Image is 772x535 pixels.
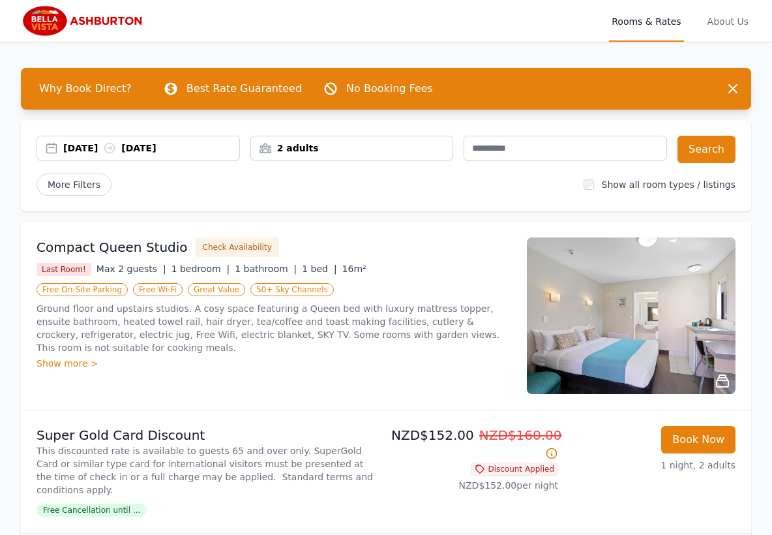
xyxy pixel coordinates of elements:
button: Check Availability [196,237,279,257]
div: [DATE] [DATE] [63,142,239,155]
p: NZD$152.00 [391,426,558,463]
span: NZD$160.00 [479,427,562,443]
span: More Filters [37,174,111,196]
p: NZD$152.00 per night [391,479,558,492]
span: Why Book Direct? [29,76,142,102]
span: 50+ Sky Channels [250,283,334,296]
span: 16m² [342,264,366,274]
span: Free Wi-Fi [133,283,183,296]
p: Ground floor and upstairs studios. A cosy space featuring a Queen bed with luxury mattress topper... [37,302,511,354]
button: Book Now [661,426,735,453]
span: 1 bedroom | [171,264,230,274]
span: Max 2 guests | [96,264,166,274]
p: No Booking Fees [346,81,433,97]
span: Great Value [188,283,245,296]
p: Best Rate Guaranteed [186,81,302,97]
button: Search [677,136,735,163]
label: Show all room types / listings [602,179,735,190]
span: Last Room! [37,263,91,276]
span: Free Cancellation until ... [37,504,147,517]
p: 1 night, 2 adults [569,459,735,472]
span: 1 bathroom | [235,264,297,274]
p: This discounted rate is available to guests 65 and over only. SuperGold Card or similar type card... [37,444,381,497]
div: Show more > [37,357,511,370]
span: 1 bed | [302,264,336,274]
img: Bella Vista Ashburton [21,5,146,37]
div: 2 adults [251,142,453,155]
p: Super Gold Card Discount [37,426,381,444]
span: Discount Applied [471,463,558,476]
span: Free On-Site Parking [37,283,128,296]
h3: Compact Queen Studio [37,238,188,256]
